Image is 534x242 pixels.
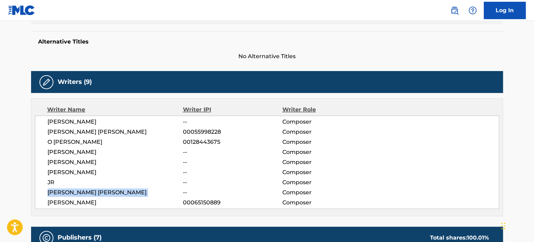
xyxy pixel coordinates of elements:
[282,198,372,207] span: Composer
[282,148,372,156] span: Composer
[183,188,282,197] span: --
[501,216,505,236] div: Drag
[31,52,503,61] span: No Alternative Titles
[47,198,183,207] span: [PERSON_NAME]
[450,6,459,15] img: search
[183,198,282,207] span: 00065150889
[42,78,51,86] img: Writers
[183,128,282,136] span: 00055998228
[183,138,282,146] span: 00128443675
[282,188,372,197] span: Composer
[282,168,372,177] span: Composer
[467,234,489,241] span: 100.01 %
[47,178,183,187] span: JR
[58,78,92,86] h5: Writers (9)
[282,158,372,166] span: Composer
[47,168,183,177] span: [PERSON_NAME]
[47,106,183,114] div: Writer Name
[8,5,35,15] img: MLC Logo
[183,158,282,166] span: --
[42,234,51,242] img: Publishers
[447,3,461,17] a: Public Search
[468,6,477,15] img: help
[282,106,372,114] div: Writer Role
[183,118,282,126] span: --
[47,158,183,166] span: [PERSON_NAME]
[282,128,372,136] span: Composer
[466,3,480,17] div: Help
[282,138,372,146] span: Composer
[38,38,496,45] h5: Alternative Titles
[47,138,183,146] span: O [PERSON_NAME]
[430,234,489,242] div: Total shares:
[47,148,183,156] span: [PERSON_NAME]
[282,118,372,126] span: Composer
[183,106,282,114] div: Writer IPI
[183,148,282,156] span: --
[47,188,183,197] span: [PERSON_NAME] [PERSON_NAME]
[47,128,183,136] span: [PERSON_NAME] [PERSON_NAME]
[183,178,282,187] span: --
[183,168,282,177] span: --
[282,178,372,187] span: Composer
[47,118,183,126] span: [PERSON_NAME]
[484,2,526,19] a: Log In
[499,209,534,242] iframe: Chat Widget
[58,234,102,242] h5: Publishers (7)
